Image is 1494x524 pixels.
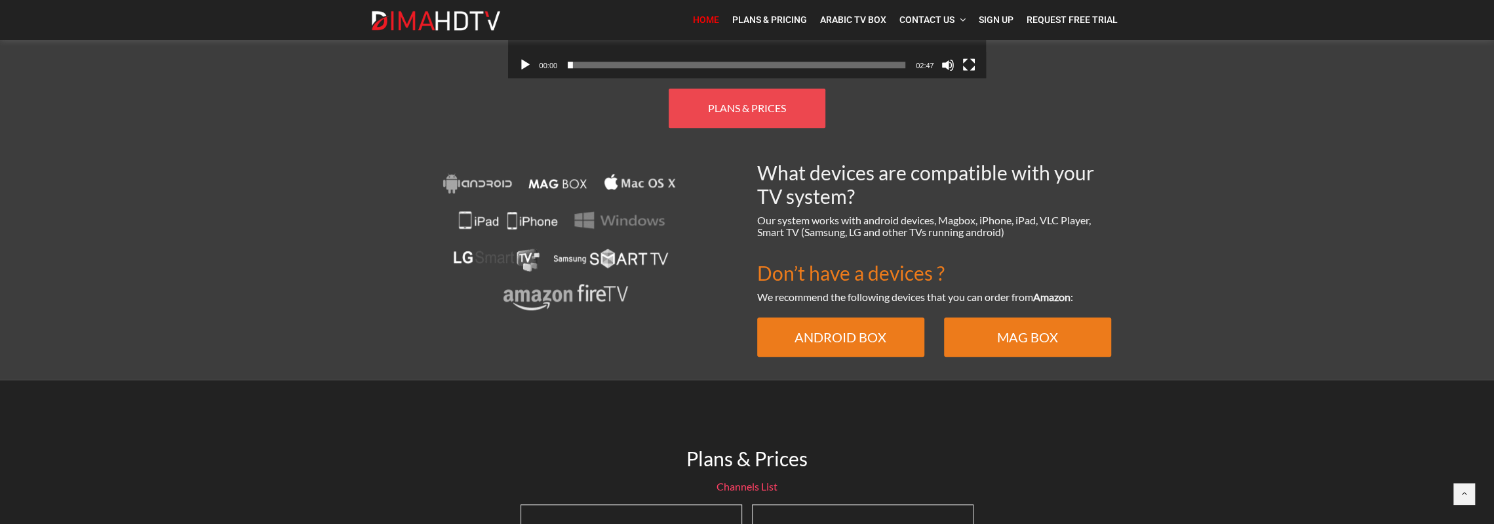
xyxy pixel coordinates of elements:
[1453,483,1474,504] a: Back to top
[1020,7,1124,33] a: Request Free Trial
[962,58,975,71] button: Fullscreen
[916,62,934,70] span: 02:47
[941,58,954,71] button: Mute
[972,7,1020,33] a: Sign Up
[893,7,972,33] a: Contact Us
[1033,291,1071,303] strong: Amazon
[795,329,886,345] span: ANDROID BOX
[814,7,893,33] a: Arabic TV Box
[540,62,558,70] span: 00:00
[979,14,1013,25] span: Sign Up
[899,14,954,25] span: Contact Us
[757,261,945,285] span: Don’t have a devices ?
[732,14,807,25] span: Plans & Pricing
[820,14,886,25] span: Arabic TV Box
[519,58,532,71] button: Play
[944,317,1111,357] a: MAG BOX
[708,102,786,114] span: PLANS & PRICES
[693,14,719,25] span: Home
[757,214,1091,238] span: Our system works with android devices, Magbox, iPhone, iPad, VLC Player, Smart TV (Samsung, LG an...
[1027,14,1118,25] span: Request Free Trial
[568,62,905,68] span: Time Slider
[757,161,1094,208] span: What devices are compatible with your TV system?
[686,7,726,33] a: Home
[726,7,814,33] a: Plans & Pricing
[686,447,808,470] span: Plans & Prices
[997,329,1058,345] span: MAG BOX
[757,317,924,357] a: ANDROID BOX
[370,10,501,31] img: Dima HDTV
[757,291,1073,303] span: We recommend the following devices that you can order from :
[717,480,777,493] a: Channels List
[669,89,825,128] a: PLANS & PRICES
